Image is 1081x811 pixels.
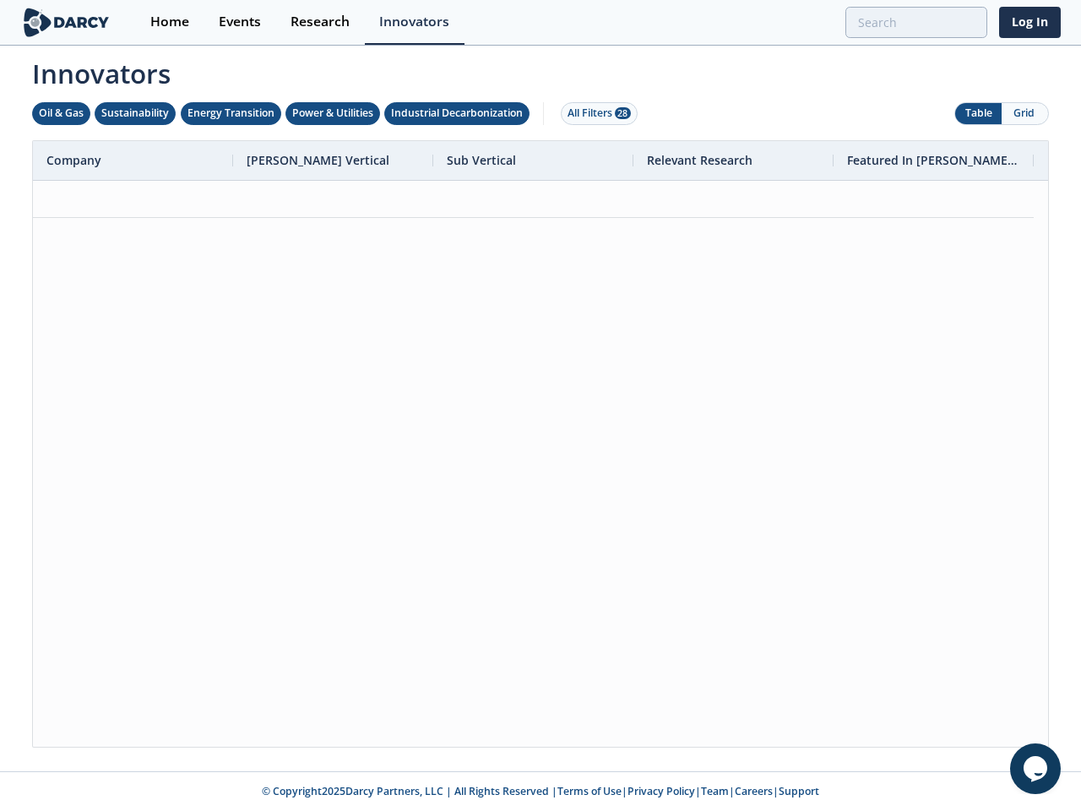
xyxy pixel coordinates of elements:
[999,7,1061,38] a: Log In
[847,152,1020,168] span: Featured In [PERSON_NAME] Live
[561,102,638,125] button: All Filters 28
[32,102,90,125] button: Oil & Gas
[557,784,622,798] a: Terms of Use
[955,103,1002,124] button: Table
[46,152,101,168] span: Company
[568,106,631,121] div: All Filters
[24,784,1057,799] p: © Copyright 2025 Darcy Partners, LLC | All Rights Reserved | | | | |
[95,102,176,125] button: Sustainability
[20,8,112,37] img: logo-wide.svg
[384,102,530,125] button: Industrial Decarbonization
[845,7,987,38] input: Advanced Search
[447,152,516,168] span: Sub Vertical
[150,15,189,29] div: Home
[735,784,773,798] a: Careers
[292,106,373,121] div: Power & Utilities
[39,106,84,121] div: Oil & Gas
[247,152,389,168] span: [PERSON_NAME] Vertical
[291,15,350,29] div: Research
[1002,103,1048,124] button: Grid
[701,784,729,798] a: Team
[219,15,261,29] div: Events
[285,102,380,125] button: Power & Utilities
[627,784,695,798] a: Privacy Policy
[20,47,1061,93] span: Innovators
[615,107,631,119] span: 28
[391,106,523,121] div: Industrial Decarbonization
[647,152,752,168] span: Relevant Research
[187,106,274,121] div: Energy Transition
[779,784,819,798] a: Support
[101,106,169,121] div: Sustainability
[181,102,281,125] button: Energy Transition
[379,15,449,29] div: Innovators
[1010,743,1064,794] iframe: chat widget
